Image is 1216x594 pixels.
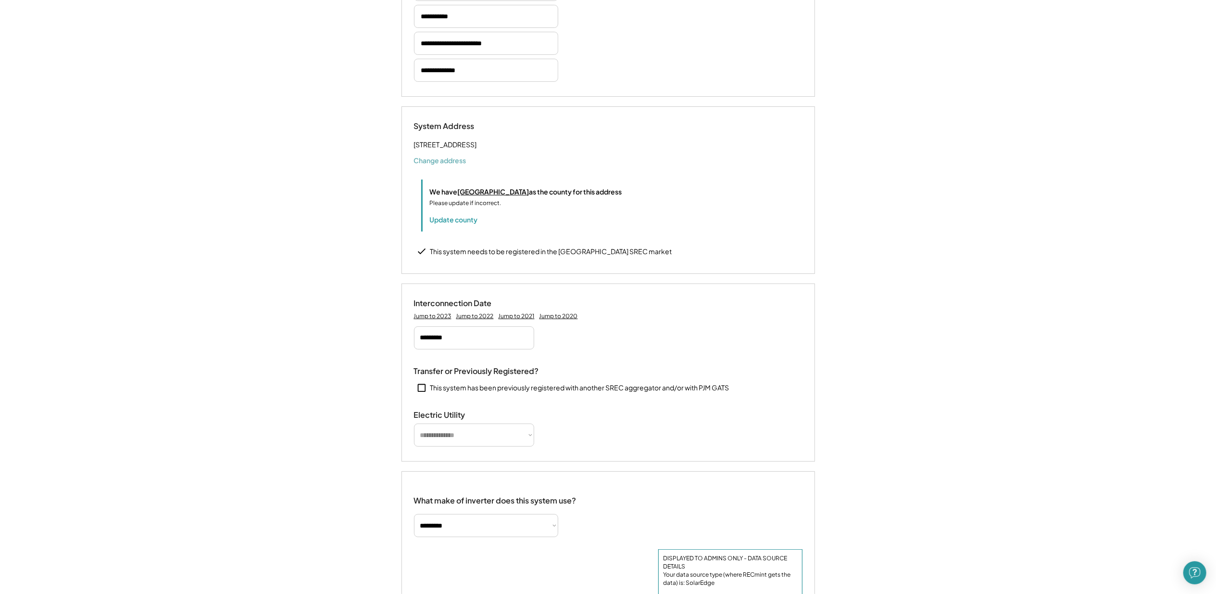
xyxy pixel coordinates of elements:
div: Transfer or Previously Registered? [414,366,539,376]
div: Open Intercom Messenger [1183,561,1206,584]
div: What make of inverter does this system use? [414,486,577,508]
u: [GEOGRAPHIC_DATA] [458,187,529,196]
div: Jump to 2020 [539,312,578,320]
div: This system needs to be registered in the [GEOGRAPHIC_DATA] SREC market [430,247,672,257]
div: This system has been previously registered with another SREC aggregator and/or with PJM GATS [430,383,729,393]
div: We have as the county for this address [430,187,622,197]
div: Jump to 2022 [456,312,494,320]
div: Jump to 2021 [499,312,535,320]
div: Jump to 2023 [414,312,451,320]
div: Interconnection Date [414,298,510,309]
div: Please update if incorrect. [430,199,501,207]
button: Change address [414,155,466,165]
div: System Address [414,121,510,131]
div: Electric Utility [414,410,510,420]
button: Update county [430,215,478,224]
div: [STREET_ADDRESS] [414,139,477,151]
